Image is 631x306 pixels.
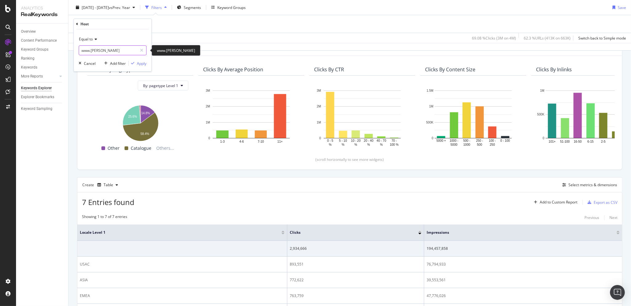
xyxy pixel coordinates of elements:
button: Previous [584,214,599,221]
div: Clicks By Inlinks [536,66,572,73]
div: Select metrics & dimensions [568,182,617,187]
text: 1.5M [427,89,433,92]
button: Select metrics & dimensions [560,181,617,189]
text: 1M [206,121,210,124]
text: 250 [490,143,495,147]
text: 2M [317,105,321,108]
a: Ranking [21,55,64,62]
text: 100 % [390,143,399,147]
text: 100 - [489,139,496,143]
div: www.[PERSON_NAME] [152,45,200,56]
div: Clicks By CTR [314,66,344,73]
span: By: pagetype Level 1 [143,83,178,88]
div: Analytics [21,5,63,11]
div: 62.3 % URLs ( 413K on 663K ) [524,35,571,40]
div: 47,776,026 [427,293,620,299]
div: (scroll horizontally to see more widgets) [85,157,615,162]
text: 10 - 20 [351,139,361,143]
text: 3M [317,89,321,92]
text: 500 - [463,139,470,143]
svg: A chart. [425,87,521,147]
span: Catalogue [131,145,151,152]
button: Save [610,2,626,12]
button: Keyword Groups [209,2,248,12]
text: 2-5 [601,140,606,144]
div: Explorer Bookmarks [21,94,54,100]
a: Content Performance [21,37,64,44]
button: Segments [174,2,203,12]
svg: A chart. [203,87,299,147]
text: 3M [206,89,210,92]
text: % [342,143,344,147]
div: Filters [151,5,162,10]
div: 763,759 [290,293,421,299]
text: 7-10 [258,140,264,144]
text: % [354,143,357,147]
button: [DATE] - [DATE]vsPrev. Year [73,2,137,12]
svg: A chart. [314,87,410,147]
div: Keyword Groups [21,46,48,53]
div: Next [609,215,617,220]
span: Segments [184,5,201,10]
button: Filters [143,2,169,12]
text: 1M [540,89,544,92]
text: 0 [319,136,321,140]
span: 7 Entries found [82,197,134,207]
text: 16-50 [574,140,582,144]
div: Clicks By Average Position [203,66,263,73]
text: 6-15 [588,140,594,144]
text: 0 - 100 [500,139,510,143]
span: Equal to [79,36,93,42]
div: Export as CSV [594,200,617,205]
svg: A chart. [92,102,188,142]
text: 500K [537,113,545,116]
text: 5 - 10 [339,139,347,143]
div: Add to Custom Report [540,200,577,204]
a: Keyword Sampling [21,106,64,112]
text: 5000 + [436,139,446,143]
span: Clicks [290,230,409,235]
div: RealKeywords [21,11,63,18]
text: 0 [208,136,210,140]
div: Table [104,183,113,187]
div: Overview [21,28,36,35]
text: 51-100 [560,140,570,144]
text: 1-3 [220,140,225,144]
button: Cancel [76,60,96,66]
div: Clicks By Content Size [425,66,475,73]
text: 1000 - [450,139,458,143]
text: 500K [426,121,434,124]
div: EMEA [80,293,285,299]
text: 1M [317,121,321,124]
text: 0 [432,136,433,140]
button: Apply [129,60,146,66]
text: 11+ [277,140,283,144]
text: % [367,143,370,147]
text: 40 - 70 [377,139,387,143]
div: Cancel [84,61,96,66]
text: 70 - [391,139,397,143]
a: Keywords [21,64,64,71]
a: More Reports [21,73,58,80]
a: Overview [21,28,64,35]
text: 20 - 40 [364,139,374,143]
div: Keyword Sampling [21,106,52,112]
span: Others... [154,145,177,152]
div: 39,553,561 [427,277,620,283]
div: Showing 1 to 7 of 7 entries [82,214,127,221]
text: 0 - 5 [327,139,333,143]
a: Keywords Explorer [21,85,64,91]
div: More Reports [21,73,43,80]
text: 250 - [476,139,483,143]
text: 1000 [463,143,470,147]
div: Switch back to Simple mode [578,35,626,40]
div: Apply [137,61,146,66]
text: % [380,143,383,147]
button: Add to Custom Report [531,197,577,207]
button: Add filter [102,60,126,66]
div: Add filter [110,61,126,66]
text: 2M [206,105,210,108]
div: 2,934,666 [290,246,421,251]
